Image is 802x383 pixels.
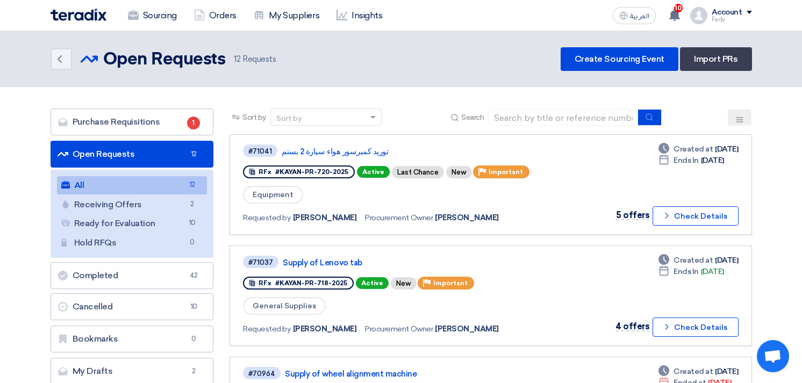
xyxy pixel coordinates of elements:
[187,301,200,312] span: 10
[187,270,200,281] span: 42
[276,113,302,124] div: Sort by
[658,266,724,277] div: [DATE]
[51,9,106,21] img: Teradix logo
[275,279,347,287] span: #KAYAN-PR-718-2025
[488,110,639,126] input: Search by title or reference number
[119,4,185,27] a: Sourcing
[658,155,724,166] div: [DATE]
[187,117,200,129] span: 1
[248,148,272,155] div: #71041
[674,143,713,155] span: Created at
[248,259,273,266] div: #71037
[356,277,389,289] span: Active
[674,155,699,166] span: Ends In
[51,262,214,289] a: Completed42
[690,7,707,24] img: profile_test.png
[185,199,198,210] span: 2
[365,212,433,223] span: Procurement Owner
[51,141,214,168] a: Open Requests12
[658,143,738,155] div: [DATE]
[283,258,552,268] a: Supply of Lenovo tab
[187,366,200,377] span: 2
[185,218,198,229] span: 10
[187,334,200,344] span: 0
[242,112,266,123] span: Sort by
[234,53,276,66] span: Requests
[616,210,649,220] span: 5 offers
[435,323,499,335] span: [PERSON_NAME]
[489,168,523,176] span: Important
[248,370,275,377] div: #70964
[103,49,226,70] h2: Open Requests
[285,369,554,379] a: Supply of wheel alignment machine
[185,4,245,27] a: Orders
[658,255,738,266] div: [DATE]
[51,109,214,135] a: Purchase Requisitions1
[653,206,739,226] button: Check Details
[365,323,433,335] span: Procurement Owner
[392,166,444,178] div: Last Chance
[57,214,207,233] a: Ready for Evaluation
[243,297,326,315] span: General Supplies
[282,147,550,156] a: توريد كمبرسور هواء سيارة 2 بستم
[446,166,472,178] div: New
[57,176,207,194] a: All
[435,212,499,223] span: [PERSON_NAME]
[243,186,303,204] span: Equipment
[187,149,200,160] span: 12
[57,234,207,252] a: Hold RFQs
[57,196,207,214] a: Receiving Offers
[653,317,739,337] button: Check Details
[674,255,713,266] span: Created at
[712,17,752,23] div: Fady
[51,293,214,320] a: Cancelled10
[243,212,290,223] span: Requested by
[757,340,789,372] a: Open chat
[658,366,738,377] div: [DATE]
[185,237,198,248] span: 0
[561,47,678,71] a: Create Sourcing Event
[185,179,198,191] span: 12
[357,166,390,178] span: Active
[615,321,649,331] span: 4 offers
[433,279,468,287] span: Important
[680,47,751,71] a: Import PRs
[275,168,348,176] span: #KAYAN-PR-720-2025
[674,4,683,12] span: 10
[259,279,271,287] span: RFx
[461,112,484,123] span: Search
[328,4,391,27] a: Insights
[245,4,328,27] a: My Suppliers
[293,323,357,335] span: [PERSON_NAME]
[51,326,214,352] a: Bookmarks0
[674,366,713,377] span: Created at
[674,266,699,277] span: Ends In
[259,168,271,176] span: RFx
[613,7,656,24] button: العربية
[293,212,357,223] span: [PERSON_NAME]
[712,8,742,17] div: Account
[243,323,290,335] span: Requested by
[234,54,240,64] span: 12
[391,277,417,290] div: New
[630,12,649,20] span: العربية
